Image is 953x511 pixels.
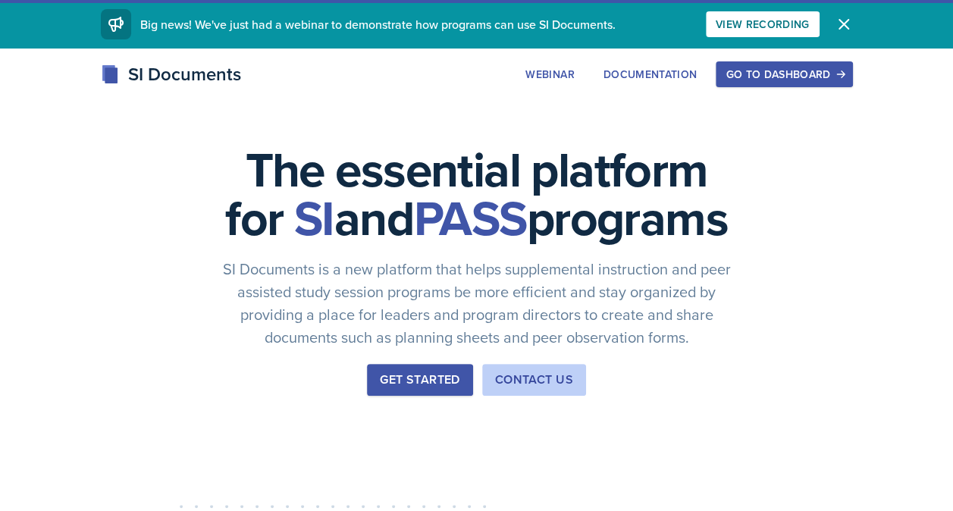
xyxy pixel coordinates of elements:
[101,61,241,88] div: SI Documents
[495,371,573,389] div: Contact Us
[516,61,584,87] button: Webinar
[726,68,842,80] div: Go to Dashboard
[603,68,698,80] div: Documentation
[594,61,707,87] button: Documentation
[367,364,472,396] button: Get Started
[482,364,586,396] button: Contact Us
[706,11,820,37] button: View Recording
[716,18,810,30] div: View Recording
[525,68,574,80] div: Webinar
[380,371,459,389] div: Get Started
[140,16,616,33] span: Big news! We've just had a webinar to demonstrate how programs can use SI Documents.
[716,61,852,87] button: Go to Dashboard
